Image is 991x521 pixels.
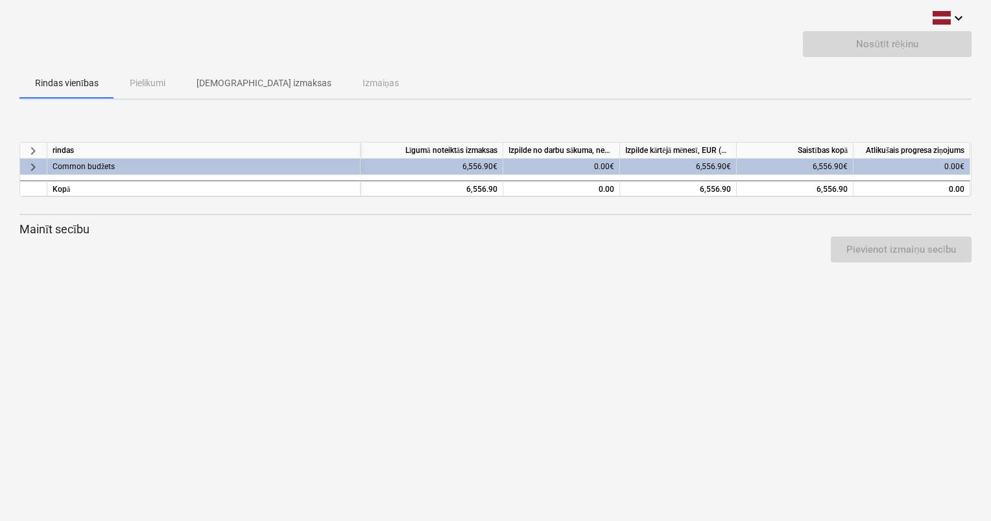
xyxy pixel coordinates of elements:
[35,76,99,90] p: Rindas vienības
[503,143,620,159] div: Izpilde no darbu sākuma, neskaitot kārtējā mēneša izpildi
[951,10,966,26] i: keyboard_arrow_down
[197,76,331,90] p: [DEMOGRAPHIC_DATA] izmaksas
[620,159,737,175] div: 6,556.90€
[47,180,361,196] div: Kopā
[366,181,497,198] div: 6,556.90
[503,159,620,175] div: 0.00€
[361,143,503,159] div: Līgumā noteiktās izmaksas
[53,159,355,175] div: Common budžets
[625,181,731,198] div: 6,556.90
[361,159,503,175] div: 6,556.90€
[737,159,854,175] div: 6,556.90€
[47,143,361,159] div: rindas
[25,143,41,158] span: keyboard_arrow_right
[620,143,737,159] div: Izpilde kārtējā mēnesī, EUR (bez PVN)
[25,159,41,174] span: keyboard_arrow_right
[737,143,854,159] div: Saistības kopā
[508,181,614,198] div: 0.00
[19,222,972,237] p: Mainīt secību
[737,180,854,196] div: 6,556.90
[859,181,964,198] div: 0.00
[854,143,970,159] div: Atlikušais progresa ziņojums
[854,159,970,175] div: 0.00€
